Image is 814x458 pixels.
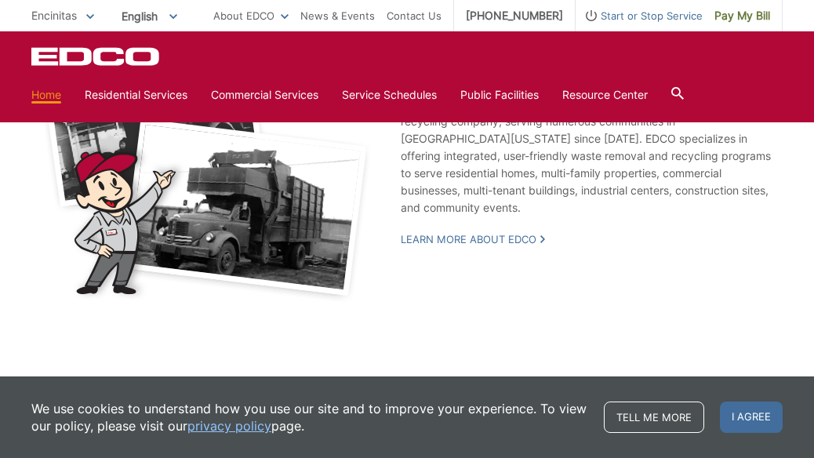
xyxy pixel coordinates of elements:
[300,7,375,24] a: News & Events
[110,3,189,29] span: English
[342,86,437,104] a: Service Schedules
[720,402,783,433] span: I agree
[187,417,271,434] a: privacy policy
[31,86,61,104] a: Home
[31,400,588,434] p: We use cookies to understand how you use our site and to improve your experience. To view our pol...
[31,47,162,66] a: EDCD logo. Return to the homepage.
[211,86,318,104] a: Commercial Services
[604,402,704,433] a: Tell me more
[714,7,770,24] span: Pay My Bill
[562,86,648,104] a: Resource Center
[387,7,442,24] a: Contact Us
[460,86,539,104] a: Public Facilities
[31,9,77,22] span: Encinitas
[401,232,545,246] a: Learn More About EDCO
[401,96,783,216] p: EDCO is a Family Owned and Locally Operated waste collection and recycling company, serving numer...
[85,86,187,104] a: Residential Services
[213,7,289,24] a: About EDCO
